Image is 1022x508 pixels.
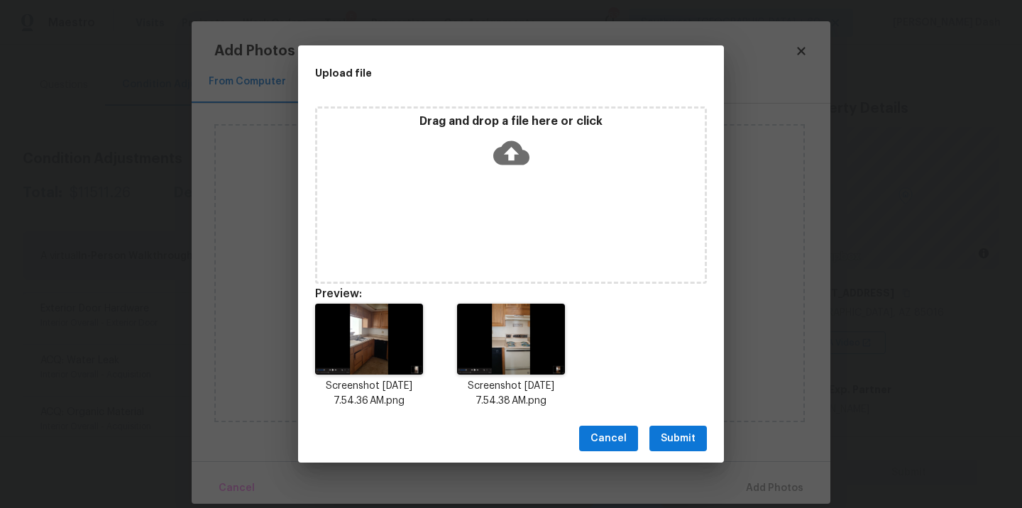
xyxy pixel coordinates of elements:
[457,379,565,409] p: Screenshot [DATE] 7.54.38 AM.png
[315,304,423,375] img: AajFjC5SfOR6AAAAAElFTkSuQmCC
[317,114,705,129] p: Drag and drop a file here or click
[649,426,707,452] button: Submit
[457,304,565,375] img: DImRj8H5ioMPC+6BNbjphMtfN70gb3K1C0MWAB9C6tgDGbADJgBM2AGzIAZMANmwAyYATOwZQb+B1Y896xXnxQPAAAAAElFTk...
[590,430,627,448] span: Cancel
[315,65,643,81] h2: Upload file
[661,430,696,448] span: Submit
[315,379,423,409] p: Screenshot [DATE] 7.54.36 AM.png
[579,426,638,452] button: Cancel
